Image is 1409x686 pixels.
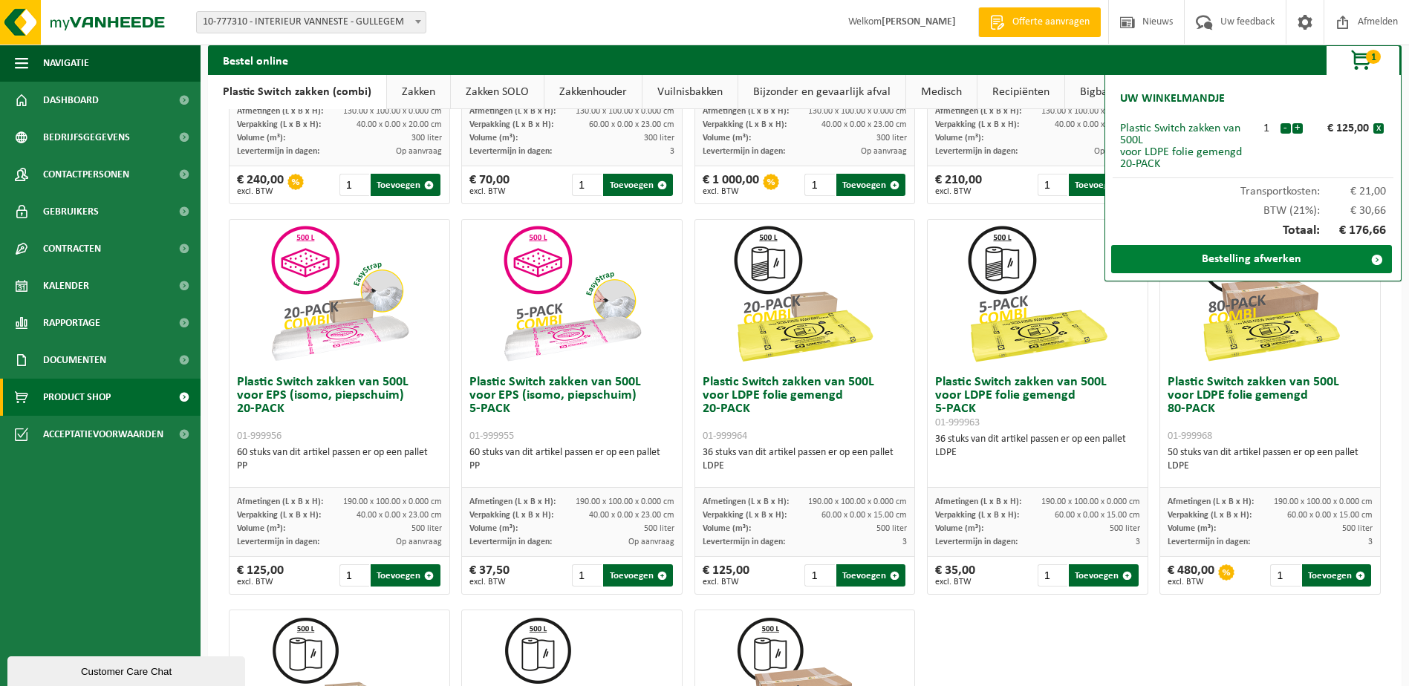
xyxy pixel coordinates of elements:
[357,511,442,520] span: 40.00 x 0.00 x 23.00 cm
[396,538,442,546] span: Op aanvraag
[935,446,1140,460] div: LDPE
[1168,497,1254,506] span: Afmetingen (L x B x H):
[703,497,789,506] span: Afmetingen (L x B x H):
[371,564,440,587] button: Toevoegen
[237,446,442,473] div: 60 stuks van dit artikel passen er op een pallet
[576,107,674,116] span: 130.00 x 100.00 x 0.000 cm
[1168,578,1214,587] span: excl. BTW
[1113,197,1393,217] div: BTW (21%):
[1038,174,1067,196] input: 1
[642,75,738,109] a: Vuilnisbakken
[498,220,646,368] img: 01-999955
[197,12,426,33] span: 10-777310 - INTERIEUR VANNESTE - GULLEGEM
[544,75,642,109] a: Zakkenhouder
[237,538,319,546] span: Levertermijn in dagen:
[469,497,556,506] span: Afmetingen (L x B x H):
[387,75,450,109] a: Zakken
[589,120,674,129] span: 60.00 x 0.00 x 23.00 cm
[469,538,552,546] span: Levertermijn in dagen:
[978,7,1101,37] a: Offerte aanvragen
[804,564,834,587] input: 1
[1368,538,1373,546] span: 3
[469,446,674,473] div: 60 stuks van dit artikel passen er op een pallet
[371,174,440,196] button: Toevoegen
[703,578,749,587] span: excl. BTW
[1168,538,1250,546] span: Levertermijn in dagen:
[738,75,905,109] a: Bijzonder en gevaarlijk afval
[876,134,907,143] span: 300 liter
[906,75,977,109] a: Medisch
[1320,186,1387,197] span: € 21,00
[703,147,785,156] span: Levertermijn in dagen:
[1342,524,1373,533] span: 500 liter
[703,431,747,442] span: 01-999964
[977,75,1064,109] a: Recipiënten
[1168,564,1214,587] div: € 480,00
[703,107,789,116] span: Afmetingen (L x B x H):
[1113,217,1393,245] div: Totaal:
[804,174,834,196] input: 1
[1373,123,1384,134] button: x
[876,524,907,533] span: 500 liter
[237,497,323,506] span: Afmetingen (L x B x H):
[1168,524,1216,533] span: Volume (m³):
[237,511,321,520] span: Verpakking (L x B x H):
[1168,460,1373,473] div: LDPE
[935,524,983,533] span: Volume (m³):
[1041,107,1140,116] span: 130.00 x 100.00 x 0.000 cm
[469,107,556,116] span: Afmetingen (L x B x H):
[589,511,674,520] span: 40.00 x 0.00 x 23.00 cm
[1326,45,1400,75] button: 1
[935,376,1140,429] h3: Plastic Switch zakken van 500L voor LDPE folie gemengd 5-PACK
[237,376,442,442] h3: Plastic Switch zakken van 500L voor EPS (isomo, piepschuim) 20-PACK
[703,446,908,473] div: 36 stuks van dit artikel passen er op een pallet
[1168,376,1373,442] h3: Plastic Switch zakken van 500L voor LDPE folie gemengd 80-PACK
[196,11,426,33] span: 10-777310 - INTERIEUR VANNESTE - GULLEGEM
[1320,224,1387,238] span: € 176,66
[1113,178,1393,197] div: Transportkosten:
[670,147,674,156] span: 3
[836,174,905,196] button: Toevoegen
[343,107,442,116] span: 130.00 x 100.00 x 0.000 cm
[1055,511,1140,520] span: 60.00 x 0.00 x 15.00 cm
[43,304,100,342] span: Rapportage
[237,147,319,156] span: Levertermijn in dagen:
[644,524,674,533] span: 500 liter
[1065,75,1133,109] a: Bigbags
[469,174,510,196] div: € 70,00
[396,147,442,156] span: Op aanvraag
[469,134,518,143] span: Volume (m³):
[703,460,908,473] div: LDPE
[703,120,787,129] span: Verpakking (L x B x H):
[603,564,672,587] button: Toevoegen
[43,342,106,379] span: Documenten
[237,174,284,196] div: € 240,00
[821,120,907,129] span: 40.00 x 0.00 x 23.00 cm
[237,431,282,442] span: 01-999956
[935,134,983,143] span: Volume (m³):
[1270,564,1300,587] input: 1
[703,187,759,196] span: excl. BTW
[237,120,321,129] span: Verpakking (L x B x H):
[1168,511,1252,520] span: Verpakking (L x B x H):
[808,497,907,506] span: 190.00 x 100.00 x 0.000 cm
[935,497,1021,506] span: Afmetingen (L x B x H):
[836,564,905,587] button: Toevoegen
[572,174,602,196] input: 1
[1287,511,1373,520] span: 60.00 x 0.00 x 15.00 cm
[963,220,1112,368] img: 01-999963
[935,417,980,428] span: 01-999963
[411,134,442,143] span: 300 liter
[43,416,163,453] span: Acceptatievoorwaarden
[1136,538,1140,546] span: 3
[808,107,907,116] span: 130.00 x 100.00 x 0.000 cm
[43,379,111,416] span: Product Shop
[703,376,908,442] h3: Plastic Switch zakken van 500L voor LDPE folie gemengd 20-PACK
[469,460,674,473] div: PP
[469,376,674,442] h3: Plastic Switch zakken van 500L voor EPS (isomo, piepschuim) 5-PACK
[469,120,553,129] span: Verpakking (L x B x H):
[935,120,1019,129] span: Verpakking (L x B x H):
[1069,564,1138,587] button: Toevoegen
[237,107,323,116] span: Afmetingen (L x B x H):
[703,174,759,196] div: € 1 000,00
